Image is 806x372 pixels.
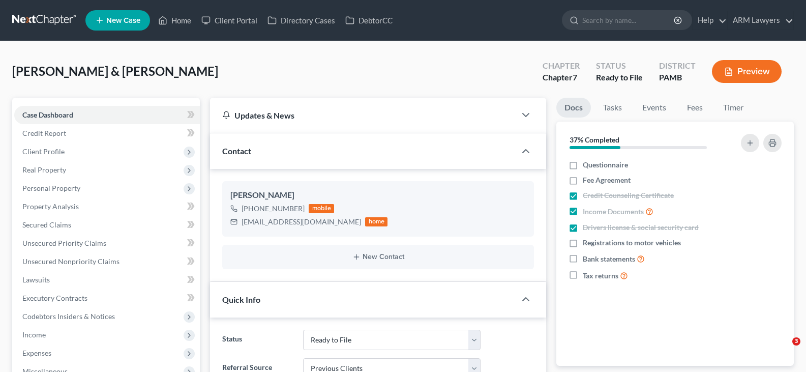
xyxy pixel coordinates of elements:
[583,254,635,264] span: Bank statements
[678,98,711,118] a: Fees
[583,271,618,281] span: Tax returns
[242,217,361,227] div: [EMAIL_ADDRESS][DOMAIN_NAME]
[556,98,591,118] a: Docs
[573,72,577,82] span: 7
[22,257,120,266] span: Unsecured Nonpriority Claims
[22,184,80,192] span: Personal Property
[595,98,630,118] a: Tasks
[583,190,674,201] span: Credit Counseling Certificate
[570,135,619,144] strong: 37% Completed
[14,124,200,142] a: Credit Report
[659,60,696,72] div: District
[12,64,218,78] span: [PERSON_NAME] & [PERSON_NAME]
[365,217,387,226] div: home
[153,11,196,30] a: Home
[728,11,793,30] a: ARM Lawyers
[217,330,297,350] label: Status
[222,295,260,304] span: Quick Info
[596,72,643,83] div: Ready to File
[22,294,87,302] span: Executory Contracts
[22,349,51,357] span: Expenses
[14,106,200,124] a: Case Dashboard
[22,129,66,137] span: Credit Report
[792,337,800,346] span: 3
[543,60,580,72] div: Chapter
[583,238,681,248] span: Registrations to motor vehicles
[596,60,643,72] div: Status
[583,175,631,185] span: Fee Agreement
[22,110,73,119] span: Case Dashboard
[222,146,251,156] span: Contact
[230,189,526,202] div: [PERSON_NAME]
[22,165,66,174] span: Real Property
[543,72,580,83] div: Chapter
[222,110,503,121] div: Updates & News
[712,60,782,83] button: Preview
[309,204,334,213] div: mobile
[242,204,305,214] div: [PHONE_NUMBER]
[14,234,200,252] a: Unsecured Priority Claims
[634,98,674,118] a: Events
[340,11,398,30] a: DebtorCC
[583,222,699,233] span: Drivers license & social security card
[22,220,71,229] span: Secured Claims
[22,202,79,211] span: Property Analysis
[693,11,727,30] a: Help
[659,72,696,83] div: PAMB
[22,147,65,156] span: Client Profile
[14,252,200,271] a: Unsecured Nonpriority Claims
[14,197,200,216] a: Property Analysis
[22,312,115,321] span: Codebtors Insiders & Notices
[22,330,46,339] span: Income
[262,11,340,30] a: Directory Cases
[22,239,106,247] span: Unsecured Priority Claims
[582,11,675,30] input: Search by name...
[106,17,140,24] span: New Case
[230,253,526,261] button: New Contact
[583,160,628,170] span: Questionnaire
[14,216,200,234] a: Secured Claims
[771,337,796,362] iframe: Intercom live chat
[14,271,200,289] a: Lawsuits
[22,275,50,284] span: Lawsuits
[715,98,752,118] a: Timer
[583,207,644,217] span: Income Documents
[14,289,200,307] a: Executory Contracts
[196,11,262,30] a: Client Portal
